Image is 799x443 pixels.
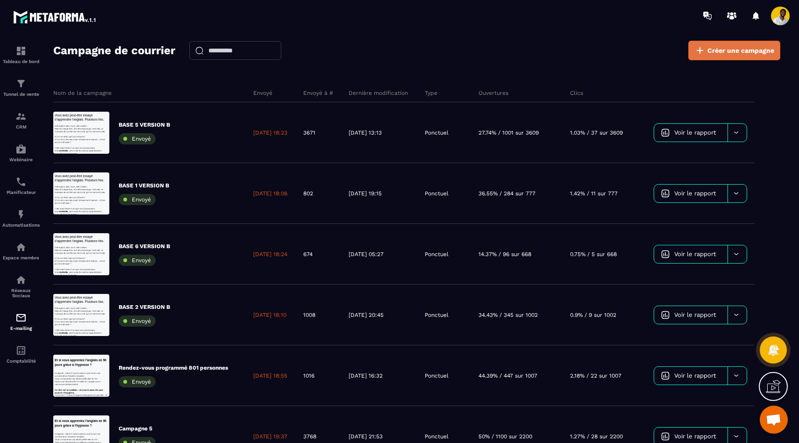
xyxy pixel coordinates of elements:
p: Envoyé à # [303,89,333,97]
strong: Ce rêve est accessible… et encore plus vite que vous ne l’imaginez. [5,113,165,130]
p: BASE 6 VERSION B [119,243,170,250]
strong: GetSkills [20,126,49,134]
span: Et si vous appreniez l’anglais en 90 jours grâce à l'hypnose ? [5,13,180,39]
a: social-networksocial-networkRéseaux Sociaux [2,267,40,305]
p: Réseaux Sociaux [2,288,40,298]
span: Créer une campagne [707,46,774,55]
p: C’est exactement ce que nous proposons chez , centre de formation spécialisé en langues sous hypn... [5,116,182,144]
p: Ponctuel [425,433,449,440]
p: 0.9% / 9 sur 1002 [570,311,616,319]
a: automationsautomationsAutomatisations [2,202,40,235]
span: Envoyé [132,318,151,324]
p: 44.39% / 447 sur 1007 [478,372,537,379]
a: schedulerschedulerPlanificateur [2,169,40,202]
span: Vous avez peut-être essayé d’apprendre l’anglais. Plusieurs fois. [5,6,169,32]
p: 3671 [303,129,315,136]
p: Des applis, des cours, des vidéos… Mais à chaque fois, le même blocage : le stress, le manque de ... [5,43,182,71]
span: Envoyé [132,257,151,264]
a: Voir le rapport [654,306,728,324]
img: automations [15,242,27,253]
p: Imaginez : dans 3 mois à peine, vous tenez une conversation fluide en anglais. Vous comprenez vos... [5,58,182,104]
a: Ouvrir le chat [760,406,788,434]
p: Espace membre [2,255,40,260]
p: Comment ? Grâce à l’apprentissage sous hypnose. 🧠 [5,113,182,140]
p: 14.37% / 96 sur 668 [478,250,531,258]
p: 27.74% / 1001 sur 3609 [478,129,539,136]
p: BASE 1 VERSION B [119,182,169,189]
img: icon [661,129,670,137]
p: Planificateur [2,190,40,195]
p: 1.27% / 28 sur 2200 [570,433,623,440]
p: Webinaire [2,157,40,162]
p: [DATE] 21:53 [349,433,383,440]
p: [DATE] 18:23 [253,129,287,136]
p: Automatisations [2,222,40,228]
span: Envoyé [132,136,151,142]
span: Voir le rapport [674,190,716,197]
a: Voir le rapport [654,367,728,385]
p: [DATE] 19:15 [349,190,382,197]
p: Ponctuel [425,372,449,379]
p: Type [425,89,437,97]
p: [DATE] 18:10 [253,311,286,319]
p: Nom de la campagne [53,89,112,97]
img: formation [15,78,27,89]
p: [DATE] 18:24 [253,250,287,258]
img: automations [15,143,27,155]
img: scheduler [15,176,27,187]
p: Tableau de bord [2,59,40,64]
a: emailemailE-mailing [2,305,40,338]
img: icon [661,372,670,380]
p: Comptabilité [2,358,40,364]
p: [DATE] 05:27 [349,250,384,258]
p: CRM [2,124,40,129]
img: logo [13,8,97,25]
a: formationformationTableau de bord [2,38,40,71]
p: 1016 [303,372,314,379]
p: Envoyé [253,89,272,97]
a: Voir le rapport [654,124,728,142]
p: Et si ce n’était pas votre faute ? Et si votre cerveau avait simplement besoin… d’une autre métho... [5,79,182,107]
a: formationformationCRM [2,104,40,136]
p: Ouvertures [478,89,508,97]
span: Voir le rapport [674,372,716,379]
p: [DATE] 13:13 [349,129,382,136]
span: Voir le rapport [674,250,716,257]
span: Envoyé [132,196,151,203]
span: Voir le rapport [674,433,716,440]
p: 674 [303,250,313,258]
img: accountant [15,345,27,356]
p: Clics [570,89,583,97]
p: 1.03% / 37 sur 3609 [570,129,623,136]
p: 34.43% / 345 sur 1002 [478,311,538,319]
img: email [15,312,27,323]
a: Créer une campagne [688,41,780,60]
p: 3768 [303,433,316,440]
p: [DATE] 16:32 [349,372,383,379]
a: formationformationTunnel de vente [2,71,40,104]
img: formation [15,45,27,57]
p: [DATE] 18:55 [253,372,287,379]
img: icon [661,311,670,319]
p: 1.42% / 11 sur 777 [570,190,618,197]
